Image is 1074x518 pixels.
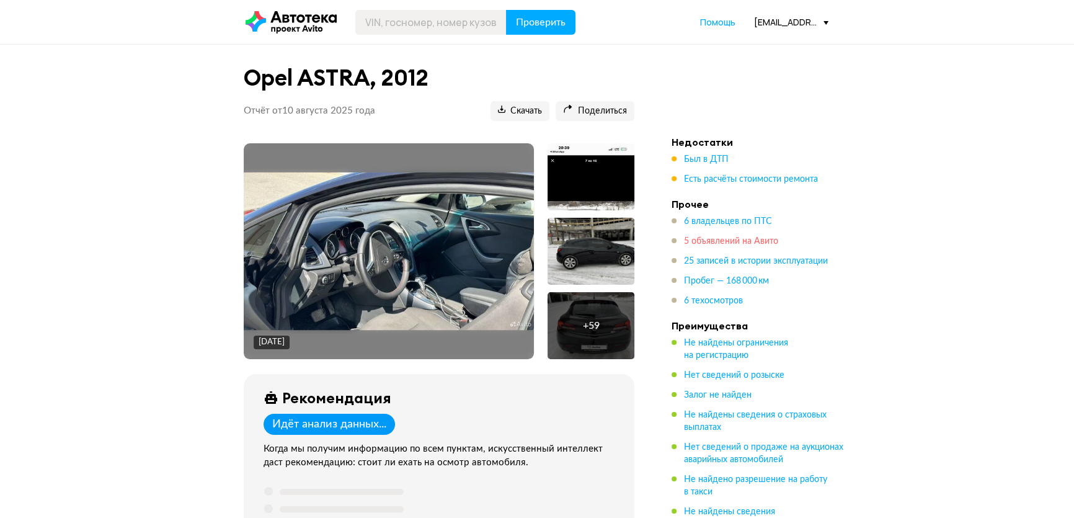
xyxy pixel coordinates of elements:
h4: Недостатки [672,136,845,148]
span: Не найдены ограничения на регистрацию [684,339,788,360]
span: Помощь [700,16,735,28]
span: Не найдены сведения о страховых выплатах [684,411,827,432]
span: Залог не найден [684,391,752,400]
span: Пробег — 168 000 км [684,277,769,285]
span: 6 техосмотров [684,297,743,305]
h4: Прочее [672,198,845,210]
span: Не найдено разрешение на работу в такси [684,475,827,496]
div: [EMAIL_ADDRESS][DOMAIN_NAME] [754,16,828,28]
div: Идёт анализ данных... [272,418,386,431]
h1: Opel ASTRA, 2012 [244,65,634,91]
span: 5 объявлений на Авито [684,237,778,246]
input: VIN, госномер, номер кузова [355,10,507,35]
span: Нет сведений о продаже на аукционах аварийных автомобилей [684,443,843,464]
div: Рекомендация [282,389,391,406]
span: Нет сведений о розыске [684,371,784,380]
h4: Преимущества [672,319,845,332]
span: 6 владельцев по ПТС [684,217,772,226]
button: Скачать [490,101,549,121]
span: Скачать [498,105,542,117]
div: + 59 [583,319,600,332]
span: Поделиться [563,105,627,117]
img: Main car [244,172,534,330]
button: Проверить [506,10,575,35]
span: Был в ДТП [684,155,729,164]
a: Помощь [700,16,735,29]
span: 25 записей в истории эксплуатации [684,257,828,266]
p: Отчёт от 10 августа 2025 года [244,105,375,117]
div: [DATE] [259,337,285,348]
span: Есть расчёты стоимости ремонта [684,175,818,184]
span: Проверить [516,17,566,27]
div: Когда мы получим информацию по всем пунктам, искусственный интеллект даст рекомендацию: стоит ли ... [264,442,619,470]
button: Поделиться [556,101,634,121]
